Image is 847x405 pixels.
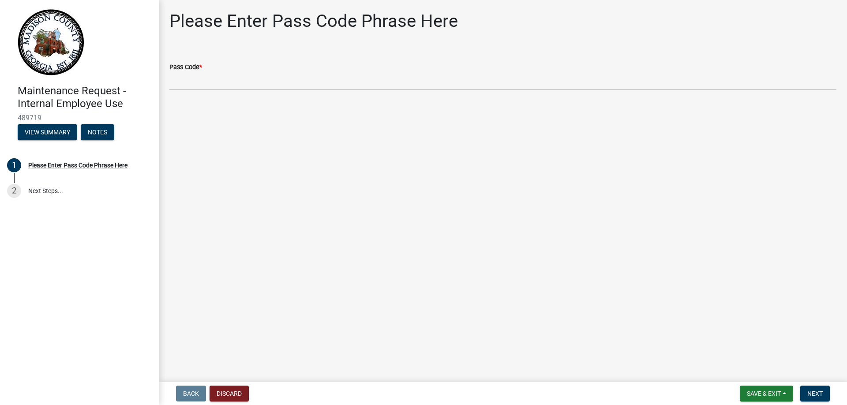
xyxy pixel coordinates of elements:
[28,162,127,168] div: Please Enter Pass Code Phrase Here
[169,64,202,71] label: Pass Code
[7,184,21,198] div: 2
[7,158,21,172] div: 1
[18,9,84,75] img: Madison County, Georgia
[176,386,206,401] button: Back
[183,390,199,397] span: Back
[18,85,152,110] h4: Maintenance Request - Internal Employee Use
[18,124,77,140] button: View Summary
[18,114,141,122] span: 489719
[169,11,458,32] h1: Please Enter Pass Code Phrase Here
[18,129,77,136] wm-modal-confirm: Summary
[81,124,114,140] button: Notes
[740,386,793,401] button: Save & Exit
[747,390,781,397] span: Save & Exit
[800,386,830,401] button: Next
[210,386,249,401] button: Discard
[807,390,823,397] span: Next
[81,129,114,136] wm-modal-confirm: Notes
